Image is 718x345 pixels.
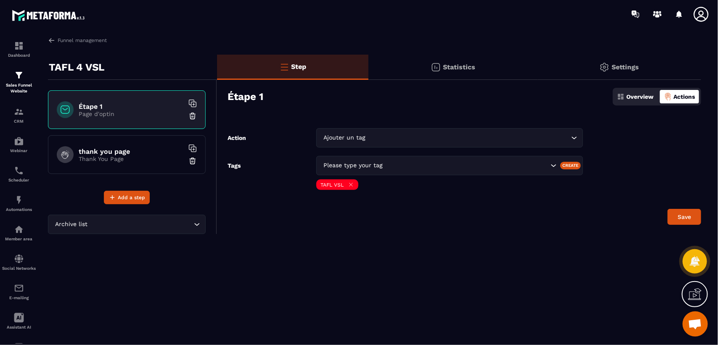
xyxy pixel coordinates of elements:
[79,155,184,162] p: Thank You Page
[118,193,145,202] span: Add a step
[14,224,24,234] img: automations
[2,159,36,189] a: schedulerschedulerScheduler
[14,41,24,51] img: formation
[683,311,708,337] div: Ouvrir le chat
[2,119,36,124] p: CRM
[2,178,36,182] p: Scheduler
[321,182,344,188] p: TAFL VSL
[188,112,197,120] img: trash
[49,59,104,76] p: TAFL 4 VSL
[228,134,246,141] label: Action
[104,191,150,204] button: Add a step
[443,63,475,71] p: Statistics
[617,93,625,100] img: dashboard.5f9f1413.svg
[48,215,206,234] div: Search for option
[560,162,581,169] div: Create
[2,100,36,130] a: formationformationCRM
[228,162,241,192] label: Tags
[316,156,583,175] div: Search for option
[188,157,197,165] img: trash
[2,295,36,300] p: E-mailing
[2,82,36,94] p: Sales Funnel Website
[291,63,307,71] p: Step
[14,107,24,117] img: formation
[2,130,36,159] a: automationsautomationsWebinar
[664,93,672,100] img: actions-active.8f1ece3a.png
[14,283,24,293] img: email
[14,70,24,80] img: formation
[48,37,107,44] a: Funnel management
[12,8,87,23] img: logo
[79,111,184,117] p: Page d'optin
[612,63,639,71] p: Settings
[2,64,36,100] a: formationformationSales Funnel Website
[668,209,701,225] button: Save
[2,306,36,336] a: Assistant AI
[2,218,36,248] a: automationsautomationsMember area
[2,53,36,58] p: Dashboard
[673,93,695,100] p: Actions
[2,207,36,212] p: Automations
[79,147,184,155] h6: thank you page
[228,91,263,103] h3: Étape 1
[626,93,654,100] p: Overview
[2,34,36,64] a: formationformationDashboard
[2,237,36,241] p: Member area
[2,189,36,218] a: automationsautomationsAutomations
[316,128,583,147] div: Search for option
[2,248,36,277] a: social-networksocial-networkSocial Networks
[14,136,24,146] img: automations
[14,166,24,176] img: scheduler
[14,195,24,205] img: automations
[2,266,36,271] p: Social Networks
[384,161,548,170] input: Search for option
[2,148,36,153] p: Webinar
[53,220,90,229] span: Archive list
[599,62,609,72] img: setting-gr.5f69749f.svg
[79,103,184,111] h6: Étape 1
[322,133,367,142] span: Ajouter un tag
[2,277,36,306] a: emailemailE-mailing
[90,220,192,229] input: Search for option
[14,254,24,264] img: social-network
[48,37,56,44] img: arrow
[431,62,441,72] img: stats.20deebd0.svg
[279,62,289,72] img: bars-o.4a397970.svg
[367,133,569,142] input: Search for option
[322,161,384,170] span: Please type your tag
[2,325,36,329] p: Assistant AI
